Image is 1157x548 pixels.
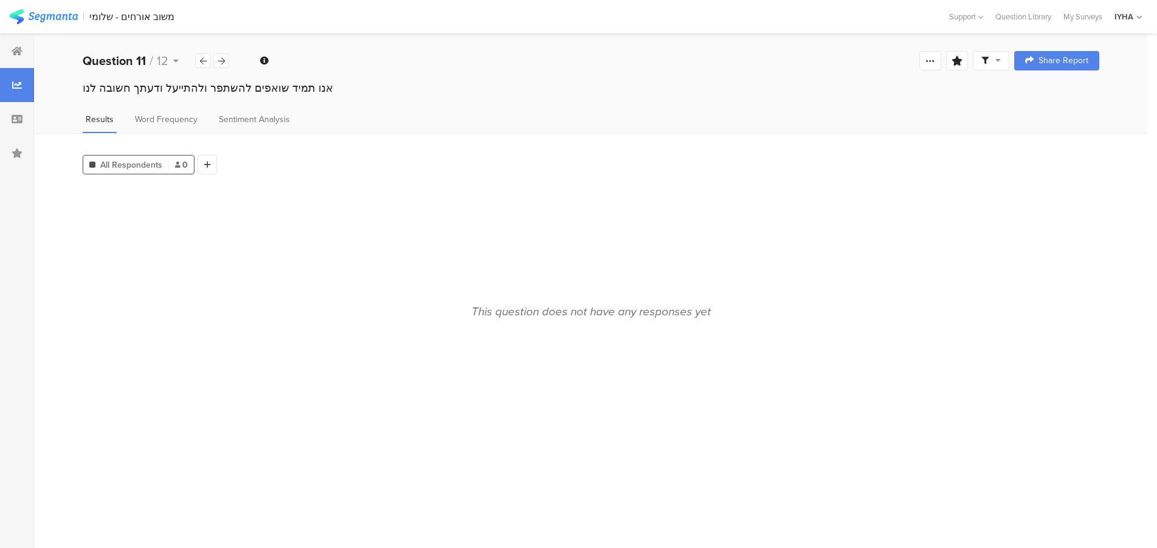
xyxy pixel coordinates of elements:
[89,11,174,22] div: משוב אורחים - שלומי
[1057,11,1108,22] a: My Surveys
[472,303,711,320] div: This question does not have any responses yet
[157,52,168,70] span: 12
[135,113,197,126] span: Word Frequency
[149,52,153,70] span: /
[83,80,1099,96] div: אנו תמיד שואפים להשתפר ולהתייעל ודעתך חשובה לנו
[100,159,162,171] span: All Respondents
[83,52,146,70] b: Question 11
[175,159,188,171] span: 0
[86,113,114,126] span: Results
[1114,11,1133,22] div: IYHA
[1039,57,1088,65] span: Share Report
[83,10,84,24] div: |
[219,113,290,126] span: Sentiment Analysis
[989,11,1057,22] a: Question Library
[9,9,78,24] img: segmanta logo
[949,7,983,26] div: Support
